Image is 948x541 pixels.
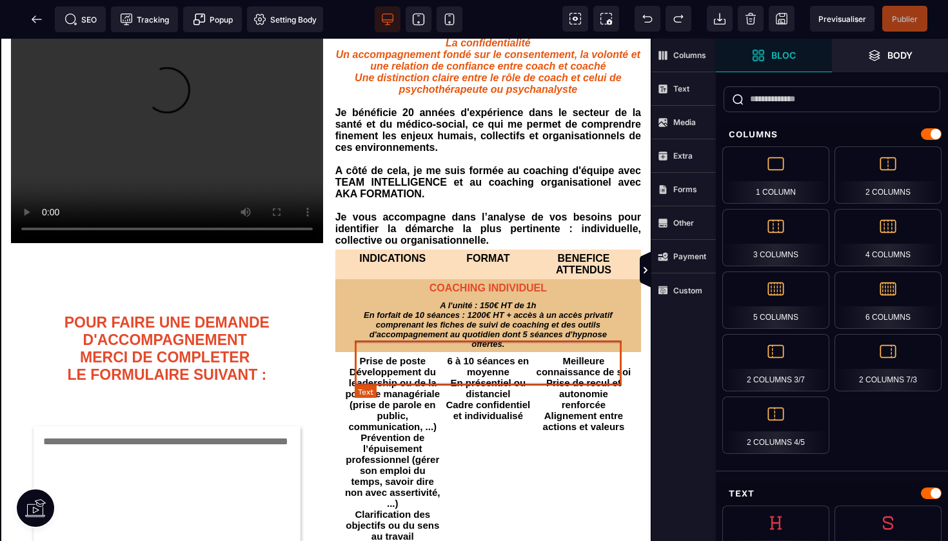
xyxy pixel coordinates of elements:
[771,50,796,60] strong: Bloc
[722,209,829,266] div: 3 Columns
[673,151,693,161] strong: Extra
[562,6,588,32] span: View components
[673,184,697,194] strong: Forms
[834,146,942,204] div: 2 Columns
[722,397,829,454] div: 2 Columns 4/5
[722,146,829,204] div: 1 Column
[716,123,948,146] div: Columns
[673,117,696,127] strong: Media
[193,13,233,26] span: Popup
[834,271,942,329] div: 6 Columns
[345,241,631,259] text: COACHING INDIVIDUEL
[716,39,832,72] span: Open Blocks
[120,13,169,26] span: Tracking
[593,6,619,32] span: Screenshot
[64,275,274,344] b: POUR FAIRE UNE DEMANDE D'ACCOMPAGNEMENT MERCI DE COMPLETER LE FORMULAIRE SUIVANT :
[673,84,689,93] strong: Text
[834,334,942,391] div: 2 Columns 7/3
[722,334,829,391] div: 2 Columns 3/7
[832,39,948,72] span: Open Layer Manager
[673,286,702,295] strong: Custom
[536,313,631,429] text: Meilleure connaissance de soi Prise de recul et autonomie renforcée Alignement entre actions et v...
[345,313,440,506] text: Prise de poste Développement du leadership ou de la posture managériale (prise de parole en publi...
[810,6,874,32] span: Preview
[892,14,918,24] span: Publier
[440,313,536,408] text: 6 à 10 séances en moyenne En présentiel ou distanciel Cadre confidentiel et individualisé
[536,211,631,241] text: BENEFICE ATTENDUS
[253,13,317,26] span: Setting Body
[355,259,622,313] text: A l'unité : 150€ HT de 1h En forfait de 10 séances : 1200€ HT + accès à un accès privatif compren...
[673,50,706,60] strong: Columns
[834,209,942,266] div: 4 Columns
[355,34,624,56] i: Une distinction claire entre le rôle de coach et celui de psychothérapeute ou psychanalyste
[440,211,536,229] text: FORMAT
[716,482,948,506] div: Text
[887,50,913,60] strong: Body
[673,251,706,261] strong: Payment
[818,14,866,24] span: Previsualiser
[64,13,97,26] span: SEO
[345,211,440,229] text: INDICATIONS
[336,10,644,33] i: Un accompagnement fondé sur le consentement, la volonté et une relation de confiance entre coach ...
[722,271,829,329] div: 5 Columns
[673,218,694,228] strong: Other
